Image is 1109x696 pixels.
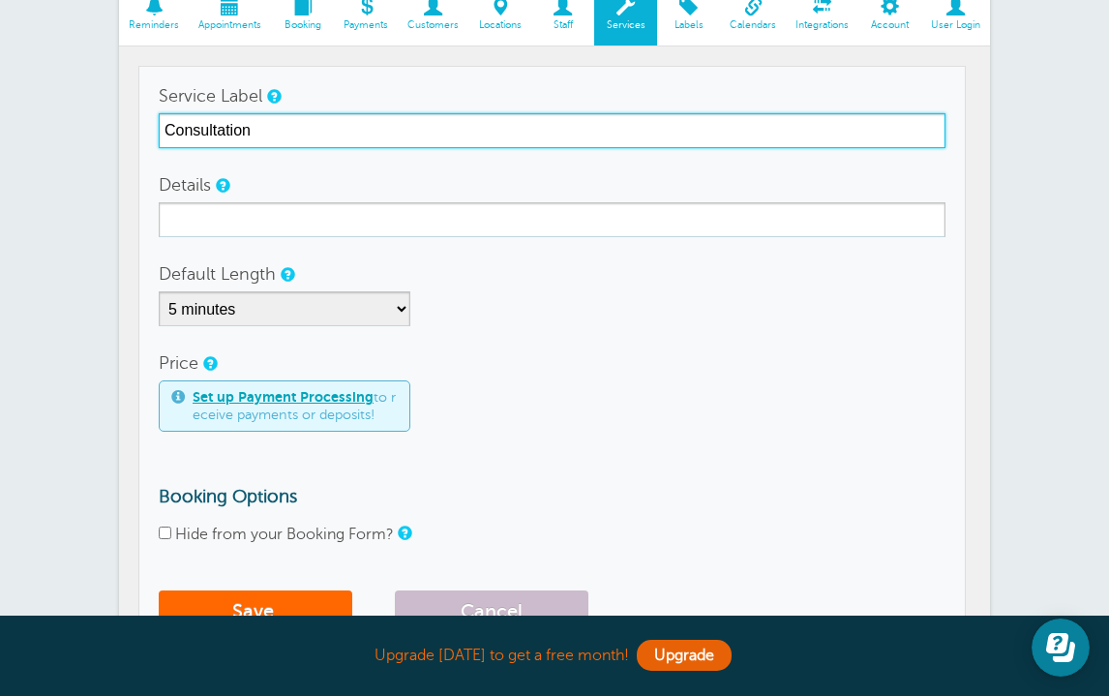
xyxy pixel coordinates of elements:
[667,19,710,31] span: Labels
[730,19,776,31] span: Calendars
[159,87,262,105] label: Service Label
[281,268,292,281] a: An optional default setting for how long an appointment for this service takes. This can be overr...
[203,357,215,370] a: An optional default price for appointments for the service. (You can override this default price ...
[931,19,980,31] span: User Login
[281,19,324,31] span: Booking
[398,527,409,539] a: Check the box to hide this service from customers using your booking form.
[159,354,198,372] label: Price
[198,19,261,31] span: Appointments
[637,640,732,671] a: Upgrade
[344,19,388,31] span: Payments
[175,526,394,543] label: Hide from your Booking Form?
[795,19,849,31] span: Integrations
[478,19,522,31] span: Locations
[541,19,584,31] span: Staff
[159,590,352,633] button: Save
[216,179,227,192] a: The service details will be added to your customer's reminder message if you add the Service tag ...
[119,635,990,677] div: Upgrade [DATE] to get a free month!
[159,486,945,507] h3: Booking Options
[193,389,374,405] a: Set up Payment Processing
[159,176,211,194] label: Details
[129,19,179,31] span: Reminders
[407,19,459,31] span: Customers
[193,389,398,423] span: to receive payments or deposits!
[1032,619,1090,677] iframe: Resource center
[267,90,279,103] a: The service label is not visible to your customer. You will use it to select a service in the app...
[604,19,647,31] span: Services
[868,19,912,31] span: Account
[159,265,276,283] label: Default Length
[395,590,588,633] button: Cancel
